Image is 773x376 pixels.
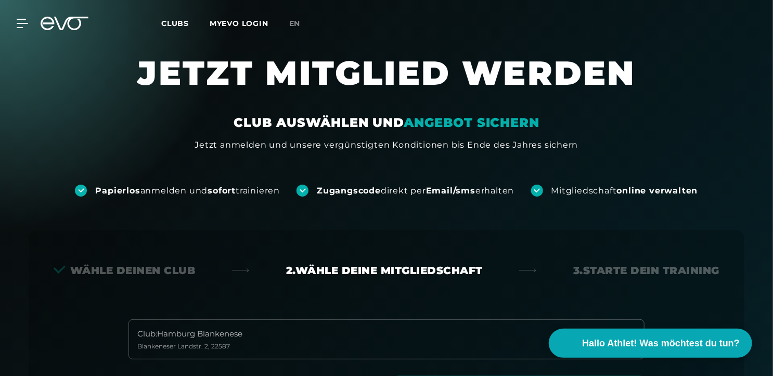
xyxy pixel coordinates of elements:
div: Wähle deinen Club [54,263,196,278]
button: Hallo Athlet! Was möchtest du tun? [549,329,752,358]
span: Hallo Athlet! Was möchtest du tun? [582,336,740,351]
h1: JETZT MITGLIED WERDEN [74,52,699,114]
div: 3. Starte dein Training [573,263,719,278]
div: 2. Wähle deine Mitgliedschaft [286,263,483,278]
span: en [289,19,301,28]
strong: online verwalten [617,186,698,196]
div: Jetzt anmelden und unsere vergünstigten Konditionen bis Ende des Jahres sichern [195,139,578,151]
div: CLUB AUSWÄHLEN UND [234,114,539,131]
div: direkt per erhalten [317,185,514,197]
div: Blankeneser Landstr. 2 , 22587 [137,342,242,351]
div: anmelden und trainieren [95,185,280,197]
strong: sofort [208,186,236,196]
a: MYEVO LOGIN [210,19,268,28]
em: ANGEBOT SICHERN [404,115,539,130]
strong: Zugangscode [317,186,381,196]
div: Club : Hamburg Blankenese [137,328,242,340]
div: Mitgliedschaft [551,185,698,197]
a: en [289,18,313,30]
strong: Email/sms [426,186,475,196]
strong: Papierlos [95,186,140,196]
a: Clubs [161,18,210,28]
span: Clubs [161,19,189,28]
